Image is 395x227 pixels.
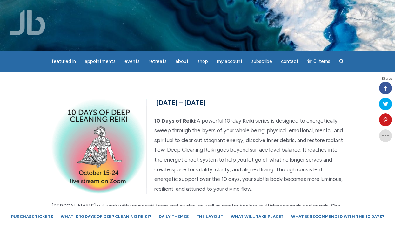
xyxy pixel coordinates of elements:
span: Shares [382,77,392,80]
img: Jamie Butler. The Everyday Medium [10,10,45,35]
span: Retreats [149,58,167,64]
a: Cart0 items [304,55,334,68]
span: Shop [197,58,208,64]
a: Shop [194,55,212,68]
a: What is 10 Days of Deep Cleaning Reiki? [57,211,154,222]
span: Events [124,58,140,64]
strong: 10 Days of Reiki: [154,118,197,124]
a: Appointments [81,55,119,68]
span: 0 items [313,59,330,64]
span: Contact [281,58,298,64]
span: Subscribe [251,58,272,64]
a: The Layout [193,211,226,222]
a: Retreats [145,55,171,68]
span: My Account [217,58,243,64]
span: Appointments [85,58,116,64]
a: Subscribe [248,55,276,68]
span: About [176,58,189,64]
a: Contact [277,55,302,68]
span: [DATE] – [DATE] [156,99,205,107]
a: featured in [48,55,80,68]
a: What will take place? [228,211,287,222]
a: About [172,55,192,68]
a: Daily Themes [156,211,192,222]
a: My Account [213,55,246,68]
a: Events [121,55,144,68]
a: What is recommended with the 10 Days? [288,211,387,222]
a: Purchase Tickets [8,211,56,222]
p: A powerful 10-day Reiki series is designed to energetically sweep through the layers of your whol... [51,116,344,194]
span: featured in [51,58,76,64]
i: Cart [307,58,313,64]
